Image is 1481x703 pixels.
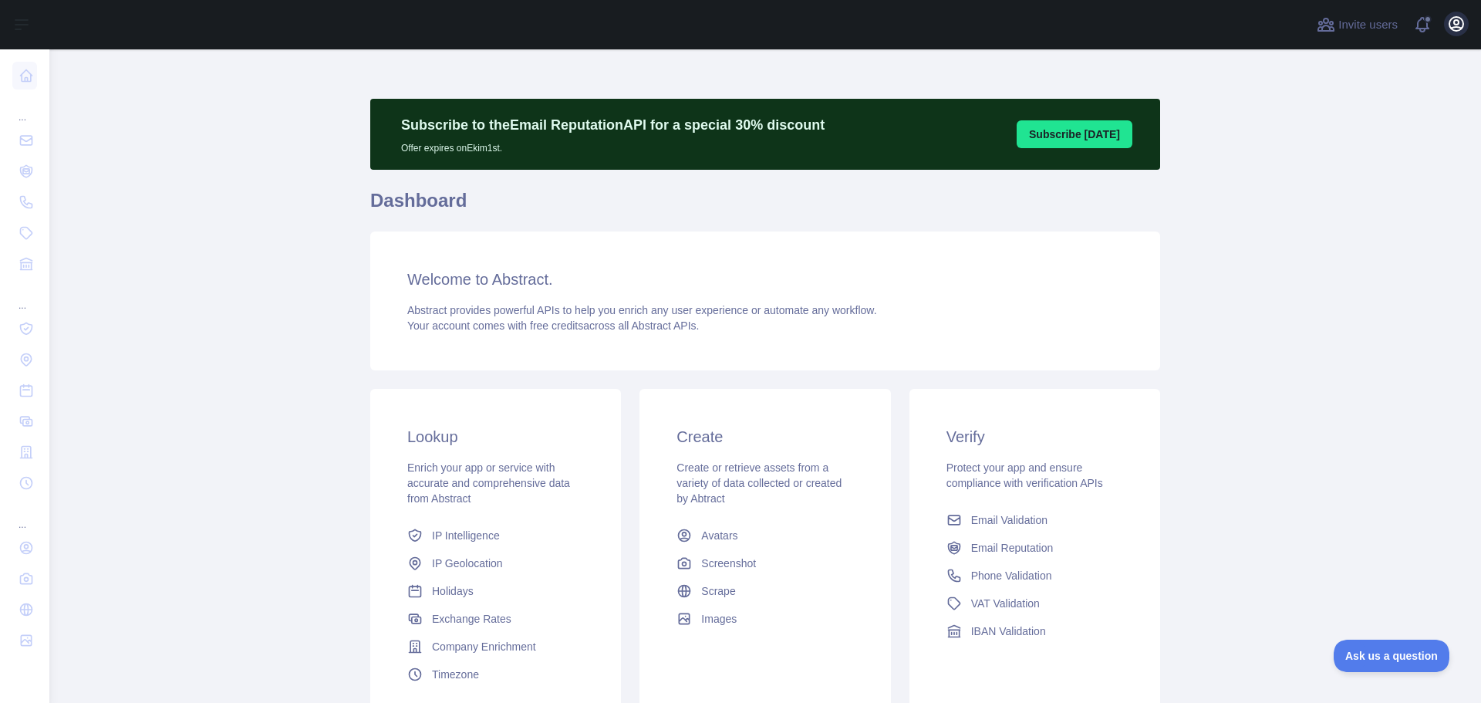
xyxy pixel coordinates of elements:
[971,512,1047,528] span: Email Validation
[940,590,1129,617] a: VAT Validation
[946,426,1123,448] h3: Verify
[401,136,825,154] p: Offer expires on Ekim 1st.
[432,583,474,599] span: Holidays
[676,461,842,505] span: Create or retrieve assets from a variety of data collected or created by Abtract
[940,506,1129,534] a: Email Validation
[370,188,1160,225] h1: Dashboard
[940,617,1129,645] a: IBAN Validation
[12,281,37,312] div: ...
[676,426,853,448] h3: Create
[432,611,511,627] span: Exchange Rates
[971,568,1052,583] span: Phone Validation
[701,556,756,571] span: Screenshot
[670,549,859,577] a: Screenshot
[401,522,590,549] a: IP Intelligence
[407,461,570,505] span: Enrich your app or service with accurate and comprehensive data from Abstract
[407,319,699,332] span: Your account comes with across all Abstract APIs.
[1334,640,1450,672] iframe: Toggle Customer Support
[670,577,859,605] a: Scrape
[432,528,500,543] span: IP Intelligence
[432,667,479,682] span: Timezone
[432,556,503,571] span: IP Geolocation
[1017,120,1132,148] button: Subscribe [DATE]
[940,562,1129,590] a: Phone Validation
[946,461,1103,489] span: Protect your app and ensure compliance with verification APIs
[940,534,1129,562] a: Email Reputation
[401,633,590,661] a: Company Enrichment
[12,93,37,123] div: ...
[530,319,583,332] span: free credits
[1338,16,1398,34] span: Invite users
[401,549,590,577] a: IP Geolocation
[401,661,590,688] a: Timezone
[701,611,737,627] span: Images
[971,624,1046,639] span: IBAN Validation
[401,605,590,633] a: Exchange Rates
[432,639,536,654] span: Company Enrichment
[407,304,877,316] span: Abstract provides powerful APIs to help you enrich any user experience or automate any workflow.
[670,522,859,549] a: Avatars
[12,500,37,531] div: ...
[401,577,590,605] a: Holidays
[407,269,1123,290] h3: Welcome to Abstract.
[701,528,737,543] span: Avatars
[401,114,825,136] p: Subscribe to the Email Reputation API for a special 30 % discount
[407,426,584,448] h3: Lookup
[670,605,859,633] a: Images
[701,583,735,599] span: Scrape
[971,540,1054,556] span: Email Reputation
[1314,12,1401,37] button: Invite users
[971,596,1040,611] span: VAT Validation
